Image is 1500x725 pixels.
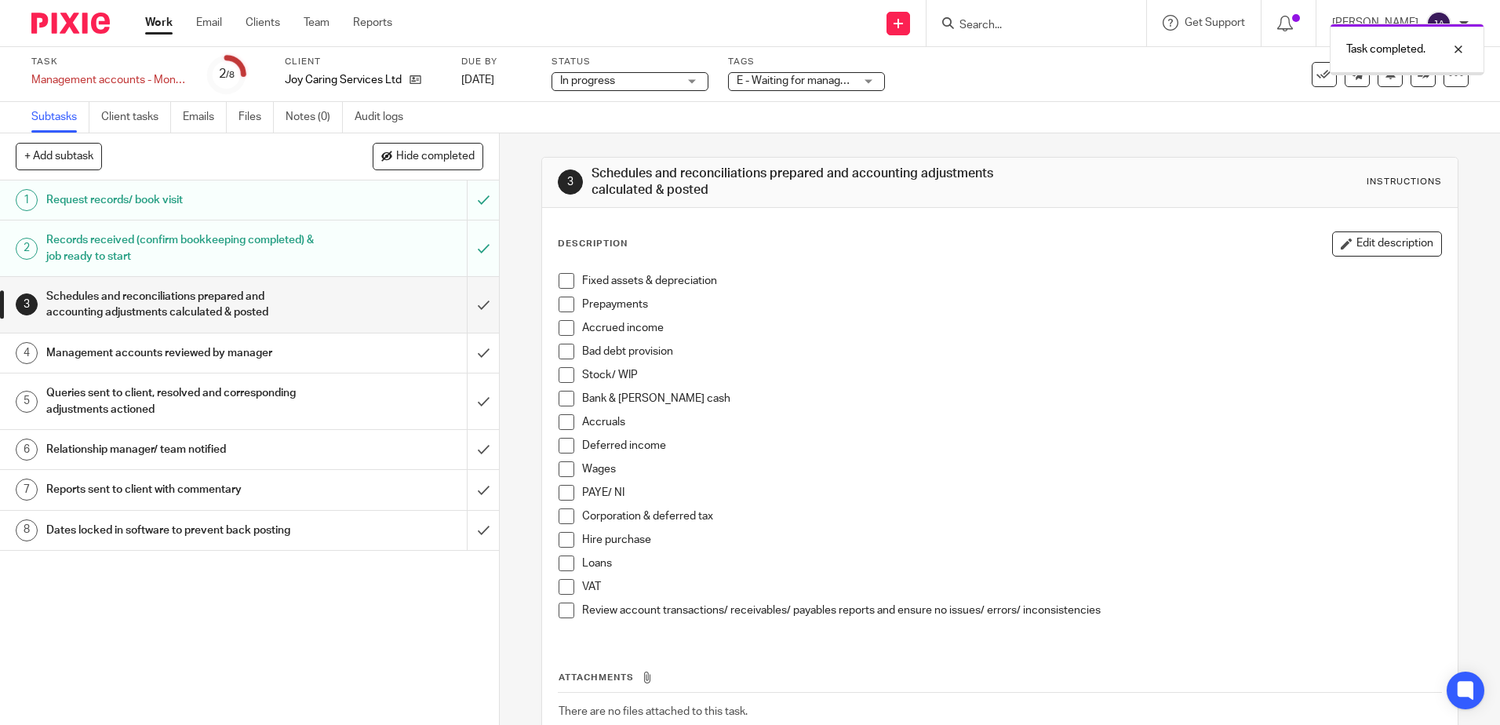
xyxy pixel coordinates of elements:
p: Loans [582,556,1440,571]
span: [DATE] [461,75,494,86]
a: Emails [183,102,227,133]
div: 2 [219,65,235,83]
h1: Request records/ book visit [46,188,316,212]
div: 2 [16,238,38,260]
button: Edit description [1332,231,1442,257]
p: Deferred income [582,438,1440,454]
div: 3 [16,293,38,315]
span: Hide completed [396,151,475,163]
h1: Reports sent to client with commentary [46,478,316,501]
h1: Relationship manager/ team notified [46,438,316,461]
div: 7 [16,479,38,501]
button: + Add subtask [16,143,102,169]
span: E - Waiting for manager review/approval [737,75,930,86]
div: Instructions [1367,176,1442,188]
div: 1 [16,189,38,211]
a: Client tasks [101,102,171,133]
span: There are no files attached to this task. [559,706,748,717]
div: 4 [16,342,38,364]
p: Joy Caring Services Ltd [285,72,402,88]
label: Task [31,56,188,68]
h1: Queries sent to client, resolved and corresponding adjustments actioned [46,381,316,421]
p: Corporation & deferred tax [582,508,1440,524]
a: Reports [353,15,392,31]
p: Stock/ WIP [582,367,1440,383]
img: svg%3E [1426,11,1451,36]
span: Attachments [559,673,634,682]
p: Bank & [PERSON_NAME] cash [582,391,1440,406]
h1: Records received (confirm bookkeeping completed) & job ready to start [46,228,316,268]
label: Tags [728,56,885,68]
small: /8 [226,71,235,79]
label: Status [552,56,708,68]
a: Audit logs [355,102,415,133]
div: 8 [16,519,38,541]
p: PAYE/ NI [582,485,1440,501]
a: Subtasks [31,102,89,133]
h1: Management accounts reviewed by manager [46,341,316,365]
p: Accrued income [582,320,1440,336]
span: In progress [560,75,615,86]
p: Wages [582,461,1440,477]
label: Due by [461,56,532,68]
div: 3 [558,169,583,195]
h1: Schedules and reconciliations prepared and accounting adjustments calculated & posted [592,166,1033,199]
p: Review account transactions/ receivables/ payables reports and ensure no issues/ errors/ inconsis... [582,603,1440,618]
div: Management accounts - Monthly [31,72,188,88]
a: Team [304,15,329,31]
p: Task completed. [1346,42,1425,57]
label: Client [285,56,442,68]
h1: Dates locked in software to prevent back posting [46,519,316,542]
p: Prepayments [582,297,1440,312]
a: Work [145,15,173,31]
a: Email [196,15,222,31]
p: Description [558,238,628,250]
p: Accruals [582,414,1440,430]
img: Pixie [31,13,110,34]
div: 5 [16,391,38,413]
a: Files [238,102,274,133]
p: Hire purchase [582,532,1440,548]
h1: Schedules and reconciliations prepared and accounting adjustments calculated & posted [46,285,316,325]
a: Clients [246,15,280,31]
a: Notes (0) [286,102,343,133]
div: 6 [16,439,38,461]
button: Hide completed [373,143,483,169]
p: Fixed assets & depreciation [582,273,1440,289]
p: VAT [582,579,1440,595]
p: Bad debt provision [582,344,1440,359]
